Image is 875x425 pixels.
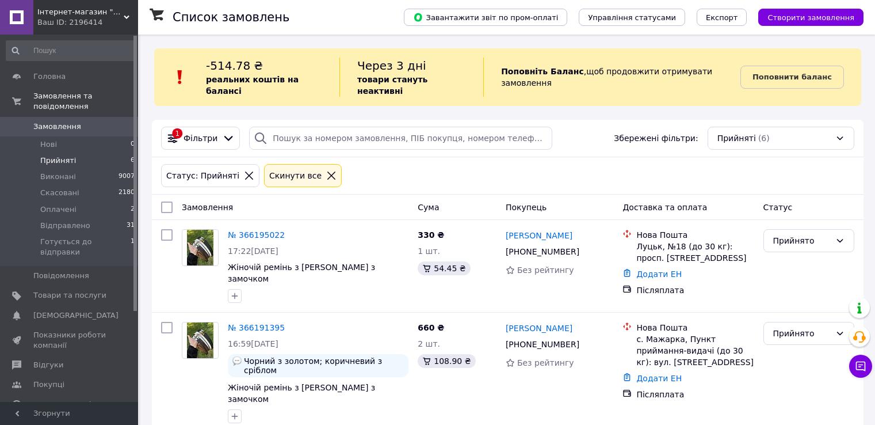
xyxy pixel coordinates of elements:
[506,322,572,334] a: [PERSON_NAME]
[636,333,754,368] div: с. Мажарка, Пункт приймання-видачі (до 30 кг): вул. [STREET_ADDRESS]
[622,203,707,212] span: Доставка та оплата
[40,221,90,231] span: Відправлено
[182,229,219,266] a: Фото товару
[763,203,793,212] span: Статус
[206,75,299,96] b: реальних коштів на балансі
[232,356,242,366] img: :speech_balloon:
[849,355,872,378] button: Чат з покупцем
[636,322,754,333] div: Нова Пошта
[517,358,574,367] span: Без рейтингу
[131,139,135,150] span: 0
[404,9,567,26] button: Завантажити звіт по пром-оплаті
[773,234,831,247] div: Прийнято
[206,59,263,73] span: -514.78 ₴
[228,339,278,348] span: 16:59[DATE]
[697,9,747,26] button: Експорт
[184,132,217,144] span: Фільтри
[636,284,754,296] div: Післяплата
[636,241,754,264] div: Луцьк, №18 (до 30 кг): просп. [STREET_ADDRESS]
[119,172,135,182] span: 9007
[418,246,440,256] span: 1 шт.
[517,265,574,275] span: Без рейтингу
[40,237,131,257] span: Готується до відправки
[614,132,698,144] span: Збережені фільтри:
[506,230,572,241] a: [PERSON_NAME]
[33,310,119,321] span: [DEMOGRAPHIC_DATA]
[182,203,233,212] span: Замовлення
[33,380,64,390] span: Покупці
[717,132,756,144] span: Прийняті
[187,322,214,358] img: Фото товару
[33,91,138,112] span: Замовлення та повідомлення
[636,229,754,241] div: Нова Пошта
[773,327,831,340] div: Прийнято
[228,230,285,240] a: № 366195022
[501,67,584,76] b: Поповніть Баланс
[747,12,863,21] a: Створити замовлення
[636,374,682,383] a: Додати ЕН
[131,237,135,257] span: 1
[267,169,324,182] div: Cкинути все
[187,230,214,265] img: Фото товару
[228,323,285,332] a: № 366191395
[6,40,136,61] input: Пошук
[228,263,375,283] a: Жіночій ремінь з [PERSON_NAME] з замочком
[767,13,854,22] span: Створити замовлення
[579,9,685,26] button: Управління статусами
[127,221,135,231] span: 31
[740,66,844,89] a: Поповнити баланс
[40,172,76,182] span: Виконані
[164,169,242,182] div: Статус: Прийняті
[119,188,135,198] span: 2180
[636,389,754,400] div: Післяплата
[131,204,135,215] span: 2
[33,271,89,281] span: Повідомлення
[758,134,770,143] span: (6)
[40,155,76,166] span: Прийняті
[418,261,470,275] div: 54.45 ₴
[413,12,558,22] span: Завантажити звіт по пром-оплаті
[636,270,682,279] a: Додати ЕН
[40,204,77,215] span: Оплачені
[244,356,404,375] span: Чорний з золотом; коричневий з сріблом
[752,73,832,81] b: Поповнити баланс
[228,246,278,256] span: 17:22[DATE]
[182,322,219,359] a: Фото товару
[33,122,81,132] span: Замовлення
[506,203,547,212] span: Покупець
[418,323,444,332] span: 660 ₴
[249,127,552,150] input: Пошук за номером замовлення, ПІБ покупця, номером телефону, Email, номером накладної
[758,9,863,26] button: Створити замовлення
[33,360,63,370] span: Відгуки
[483,58,740,97] div: , щоб продовжити отримувати замовлення
[588,13,676,22] span: Управління статусами
[418,230,444,240] span: 330 ₴
[418,354,475,368] div: 108.90 ₴
[131,155,135,166] span: 6
[357,75,427,96] b: товари стануть неактивні
[33,400,95,410] span: Каталог ProSale
[228,383,375,404] a: Жіночій ремінь з [PERSON_NAME] з замочком
[40,188,79,198] span: Скасовані
[173,10,289,24] h1: Список замовлень
[40,139,57,150] span: Нові
[171,69,189,86] img: :exclamation:
[506,340,579,349] span: [PHONE_NUMBER]
[706,13,738,22] span: Експорт
[37,17,138,28] div: Ваш ID: 2196414
[33,330,106,351] span: Показники роботи компанії
[357,59,426,73] span: Через 3 дні
[33,71,66,82] span: Головна
[506,247,579,256] span: [PHONE_NUMBER]
[418,339,440,348] span: 2 шт.
[33,290,106,301] span: Товари та послуги
[418,203,439,212] span: Cума
[37,7,124,17] span: Інтернет-магазин "Asti"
